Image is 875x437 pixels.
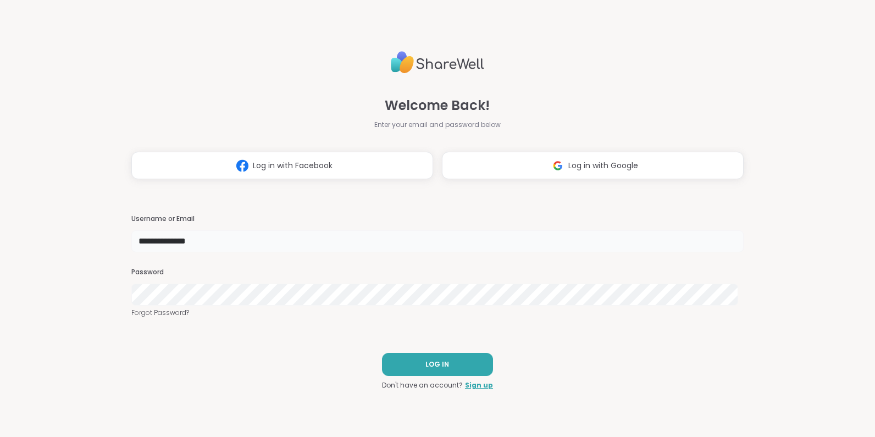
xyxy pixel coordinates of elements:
[374,120,501,130] span: Enter your email and password below
[131,308,744,318] a: Forgot Password?
[253,160,333,172] span: Log in with Facebook
[232,156,253,176] img: ShareWell Logomark
[131,268,744,277] h3: Password
[131,214,744,224] h3: Username or Email
[391,47,484,78] img: ShareWell Logo
[385,96,490,115] span: Welcome Back!
[425,359,449,369] span: LOG IN
[465,380,493,390] a: Sign up
[131,152,433,179] button: Log in with Facebook
[382,380,463,390] span: Don't have an account?
[547,156,568,176] img: ShareWell Logomark
[568,160,638,172] span: Log in with Google
[442,152,744,179] button: Log in with Google
[382,353,493,376] button: LOG IN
